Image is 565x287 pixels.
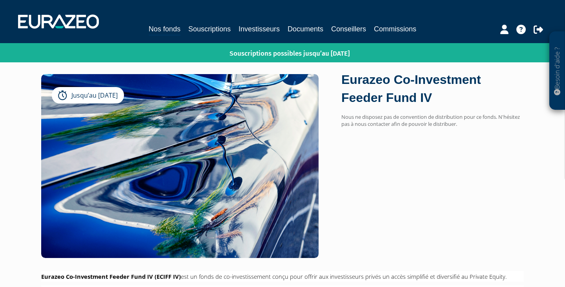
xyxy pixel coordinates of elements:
[188,24,231,35] a: Souscriptions
[207,45,350,58] p: Souscriptions possibles jusqu’au [DATE]
[18,15,99,29] img: 1732889491-logotype_eurazeo_blanc_rvb.png
[288,24,323,35] a: Documents
[374,24,416,35] a: Commissions
[331,24,366,35] a: Conseillers
[41,272,181,280] span: Eurazeo Co-Investment Feeder Fund IV (ECIFF IV)
[239,24,280,35] a: Investisseurs
[553,36,562,106] p: Besoin d'aide ?
[52,87,124,104] div: Jusqu’au [DATE]
[181,272,507,280] span: est un fonds de co-investissement conçu pour offrir aux investisseurs privés un accès simplifié e...
[41,74,319,258] img: Eurazeo Co-Investment Feeder Fund IV
[341,71,524,107] div: Eurazeo Co-Investment Feeder Fund IV
[341,71,524,128] form: Nous ne disposez pas de convention de distribution pour ce fonds. N'hésitez pas à nous contacter ...
[149,24,180,36] a: Nos fonds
